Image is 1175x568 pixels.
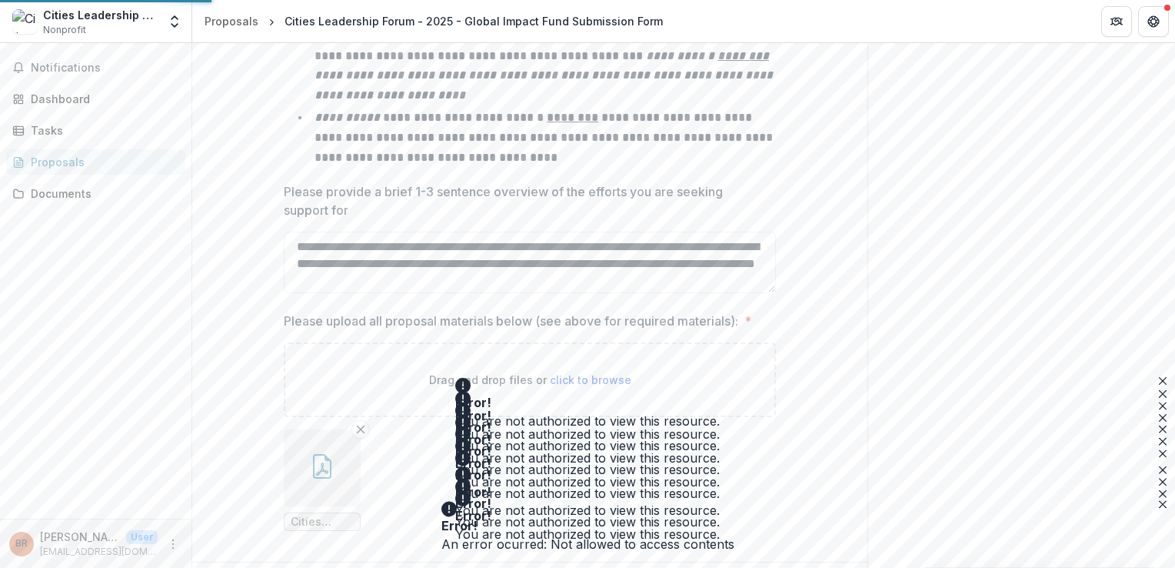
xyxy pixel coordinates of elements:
[40,529,120,545] p: [PERSON_NAME] [PERSON_NAME]
[284,429,361,531] div: Remove FileCities Leadership Forum Final Presentation [DATE].pdf
[284,182,767,219] p: Please provide a brief 1-3 sentence overview of the efforts you are seeking support for
[40,545,158,559] p: [EMAIL_ADDRESS][DOMAIN_NAME]
[43,7,158,23] div: Cities Leadership Forum
[284,312,738,330] p: Please upload all proposal materials below (see above for required materials):
[198,10,669,32] nav: breadcrumb
[31,91,173,107] div: Dashboard
[1153,433,1172,451] button: Close
[12,9,37,34] img: Cities Leadership Forum
[1153,385,1172,403] button: Close
[31,185,173,202] div: Documents
[1153,372,1172,390] button: Close
[6,86,185,112] a: Dashboard
[351,420,370,439] button: Remove File
[1153,420,1172,439] button: Close
[1101,6,1132,37] button: Partners
[164,6,185,37] button: Open entity switcher
[429,372,631,388] p: Drag and drop files or
[1138,6,1169,37] button: Get Help
[1153,409,1172,427] button: Close
[31,154,173,170] div: Proposals
[15,539,28,549] div: BRUCE ROBERTSON BRUCE ROBERTSON
[441,535,734,553] div: An error ocurred: Not allowed to access contents
[1153,485,1172,503] button: Close
[441,516,728,535] div: Error!
[6,181,185,206] a: Documents
[31,62,179,75] span: Notifications
[205,13,258,29] div: Proposals
[126,530,158,544] p: User
[1153,444,1172,463] button: Close
[6,118,185,143] a: Tasks
[1153,396,1172,415] button: Close
[285,13,663,29] div: Cities Leadership Forum - 2025 - Global Impact Fund Submission Form
[164,535,182,553] button: More
[198,10,265,32] a: Proposals
[1153,461,1172,479] button: Close
[550,373,631,386] span: click to browse
[6,55,185,80] button: Notifications
[1153,473,1172,491] button: Close
[43,23,86,37] span: Nonprofit
[1153,495,1172,513] button: Close
[6,149,185,175] a: Proposals
[31,122,173,139] div: Tasks
[291,516,354,529] span: Cities Leadership Forum Final Presentation [DATE].pdf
